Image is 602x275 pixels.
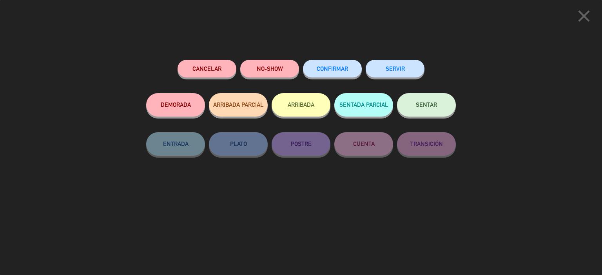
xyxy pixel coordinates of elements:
button: CUENTA [334,132,393,156]
button: ARRIBADA PARCIAL [209,93,268,117]
button: SENTAR [397,93,456,117]
button: POSTRE [272,132,330,156]
button: Cancelar [178,60,236,77]
button: SERVIR [366,60,424,77]
button: NO-SHOW [240,60,299,77]
button: ARRIBADA [272,93,330,117]
span: SENTAR [416,101,437,108]
button: PLATO [209,132,268,156]
i: close [574,6,594,26]
button: SENTADA PARCIAL [334,93,393,117]
button: TRANSICIÓN [397,132,456,156]
button: DEMORADA [146,93,205,117]
button: close [572,6,596,29]
span: ARRIBADA PARCIAL [213,101,264,108]
button: ENTRADA [146,132,205,156]
span: CONFIRMAR [317,65,348,72]
button: CONFIRMAR [303,60,362,77]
